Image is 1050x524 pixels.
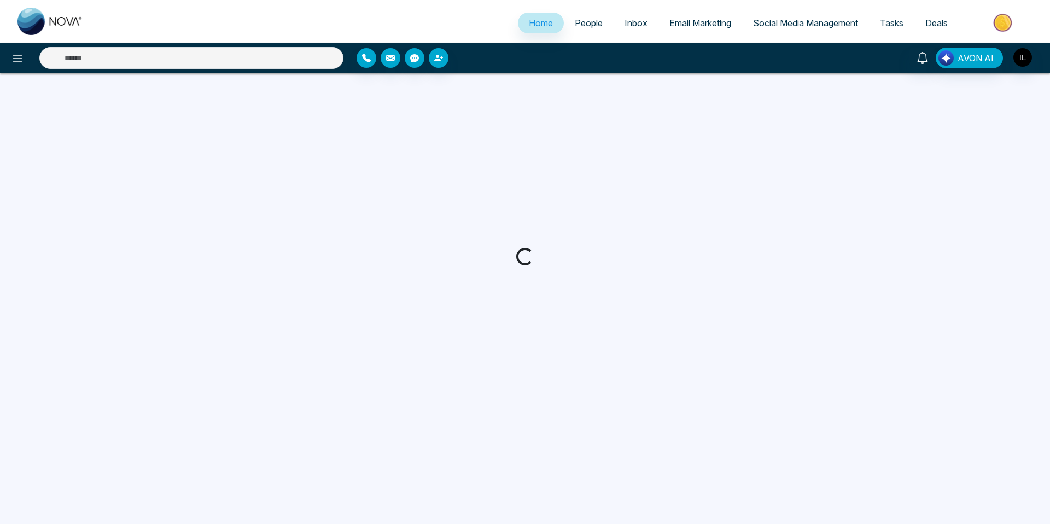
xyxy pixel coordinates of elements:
span: Tasks [880,18,903,28]
img: Lead Flow [938,50,954,66]
span: Deals [925,18,948,28]
a: Deals [914,13,959,33]
span: Email Marketing [669,18,731,28]
img: Nova CRM Logo [17,8,83,35]
a: People [564,13,614,33]
span: People [575,18,603,28]
span: Inbox [625,18,647,28]
a: Tasks [869,13,914,33]
a: Home [518,13,564,33]
button: AVON AI [936,48,1003,68]
img: Market-place.gif [964,10,1043,35]
img: User Avatar [1013,48,1032,67]
a: Inbox [614,13,658,33]
span: Social Media Management [753,18,858,28]
span: AVON AI [958,51,994,65]
a: Email Marketing [658,13,742,33]
a: Social Media Management [742,13,869,33]
span: Home [529,18,553,28]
